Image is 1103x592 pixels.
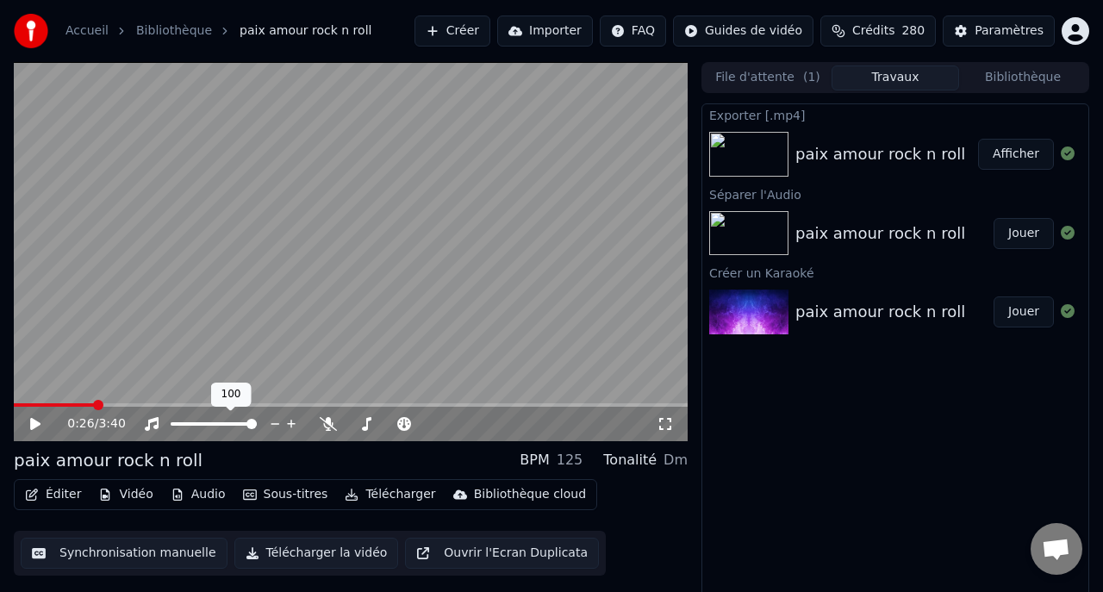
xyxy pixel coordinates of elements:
span: 280 [901,22,925,40]
button: Guides de vidéo [673,16,813,47]
button: Vidéo [91,483,159,507]
div: 125 [557,450,583,470]
button: Crédits280 [820,16,936,47]
a: Bibliothèque [136,22,212,40]
button: Sous-titres [236,483,335,507]
button: Paramètres [943,16,1055,47]
nav: breadcrumb [65,22,371,40]
span: 0:26 [67,415,94,433]
button: Synchronisation manuelle [21,538,227,569]
span: paix amour rock n roll [240,22,371,40]
div: Créer un Karaoké [702,262,1088,283]
button: Télécharger la vidéo [234,538,399,569]
span: 3:40 [98,415,125,433]
div: Paramètres [975,22,1044,40]
button: Audio [164,483,233,507]
div: Tonalité [603,450,657,470]
div: Séparer l'Audio [702,184,1088,204]
span: Crédits [852,22,894,40]
div: / [67,415,109,433]
span: ( 1 ) [803,69,820,86]
div: 100 [211,383,252,407]
div: Dm [664,450,688,470]
div: paix amour rock n roll [14,448,203,472]
div: paix amour rock n roll [795,221,965,246]
div: Exporter [.mp4] [702,104,1088,125]
button: Travaux [832,65,959,90]
button: Ouvrir l'Ecran Duplicata [405,538,599,569]
img: youka [14,14,48,48]
button: Éditer [18,483,88,507]
button: Télécharger [338,483,442,507]
div: BPM [520,450,549,470]
div: paix amour rock n roll [795,300,965,324]
div: Ouvrir le chat [1031,523,1082,575]
button: Jouer [994,296,1054,327]
button: Importer [497,16,593,47]
button: Afficher [978,139,1054,170]
div: Bibliothèque cloud [474,486,586,503]
div: paix amour rock n roll [795,142,965,166]
button: Bibliothèque [959,65,1087,90]
button: File d'attente [704,65,832,90]
a: Accueil [65,22,109,40]
button: Jouer [994,218,1054,249]
button: Créer [414,16,490,47]
button: FAQ [600,16,666,47]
